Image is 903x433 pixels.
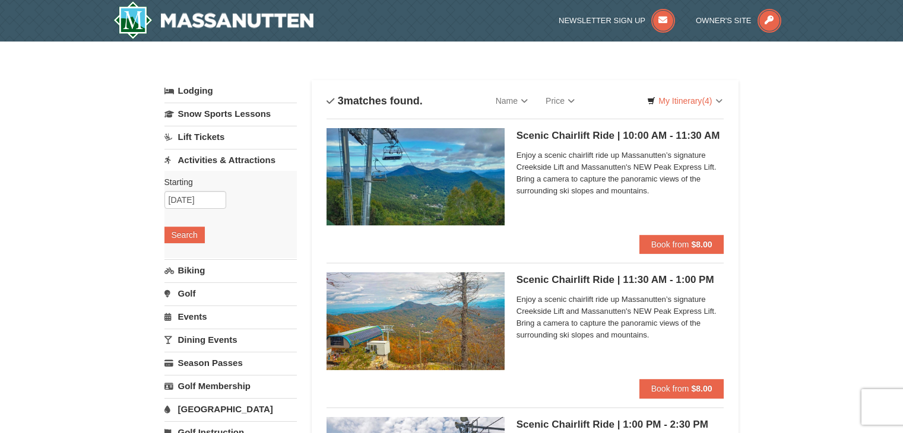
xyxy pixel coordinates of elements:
a: Price [537,89,584,113]
label: Starting [164,176,288,188]
strong: $8.00 [691,240,712,249]
a: Owner's Site [696,16,781,25]
a: Name [487,89,537,113]
a: Events [164,305,297,327]
a: Newsletter Sign Up [559,16,675,25]
span: (4) [702,96,712,106]
a: Golf Membership [164,375,297,397]
span: Enjoy a scenic chairlift ride up Massanutten’s signature Creekside Lift and Massanutten's NEW Pea... [517,149,724,197]
span: 3 [338,95,344,107]
a: Activities & Attractions [164,149,297,171]
a: Season Passes [164,352,297,374]
a: Dining Events [164,329,297,351]
strong: $8.00 [691,384,712,393]
button: Book from $8.00 [639,235,724,254]
a: Biking [164,259,297,281]
span: Newsletter Sign Up [559,16,645,25]
a: Snow Sports Lessons [164,103,297,125]
a: Golf [164,282,297,304]
span: Book from [651,240,689,249]
a: Lodging [164,80,297,101]
a: Lift Tickets [164,126,297,148]
h5: Scenic Chairlift Ride | 10:00 AM - 11:30 AM [517,130,724,142]
a: My Itinerary(4) [639,92,730,110]
h5: Scenic Chairlift Ride | 11:30 AM - 1:00 PM [517,274,724,286]
h5: Scenic Chairlift Ride | 1:00 PM - 2:30 PM [517,419,724,431]
a: Massanutten Resort [113,1,314,39]
span: Owner's Site [696,16,752,25]
img: Massanutten Resort Logo [113,1,314,39]
span: Enjoy a scenic chairlift ride up Massanutten’s signature Creekside Lift and Massanutten's NEW Pea... [517,294,724,341]
img: 24896431-1-a2e2611b.jpg [327,128,505,225]
h4: matches found. [327,95,423,107]
img: 24896431-13-a88f1aaf.jpg [327,272,505,370]
span: Book from [651,384,689,393]
button: Book from $8.00 [639,379,724,398]
button: Search [164,227,205,243]
a: [GEOGRAPHIC_DATA] [164,398,297,420]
